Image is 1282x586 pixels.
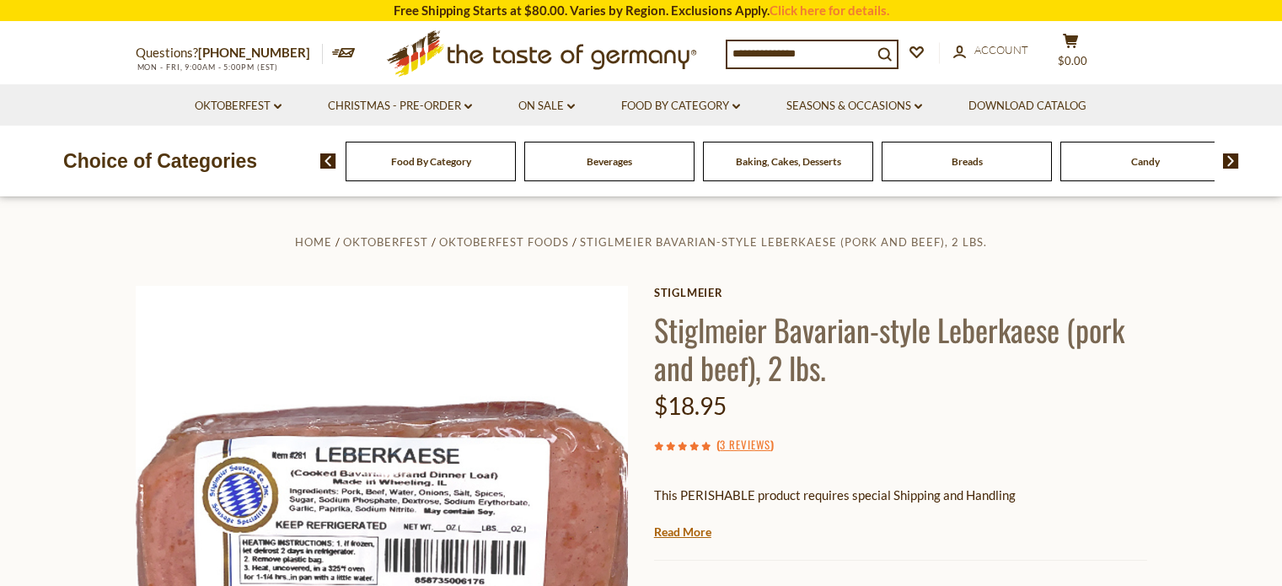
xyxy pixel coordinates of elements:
[786,97,922,116] a: Seasons & Occasions
[952,155,983,168] a: Breads
[716,436,774,453] span: ( )
[198,45,310,60] a: [PHONE_NUMBER]
[1058,54,1087,67] span: $0.00
[670,519,1147,540] li: We will ship this product in heat-protective packaging and ice.
[295,235,332,249] a: Home
[968,97,1086,116] a: Download Catalog
[136,62,279,72] span: MON - FRI, 9:00AM - 5:00PM (EST)
[770,3,889,18] a: Click here for details.
[654,310,1147,386] h1: Stiglmeier Bavarian-style Leberkaese (pork and beef), 2 lbs.
[974,43,1028,56] span: Account
[328,97,472,116] a: Christmas - PRE-ORDER
[1046,33,1097,75] button: $0.00
[391,155,471,168] a: Food By Category
[621,97,740,116] a: Food By Category
[736,155,841,168] a: Baking, Cakes, Desserts
[654,524,711,540] a: Read More
[439,235,569,249] a: Oktoberfest Foods
[654,391,727,420] span: $18.95
[195,97,282,116] a: Oktoberfest
[654,485,1147,506] p: This PERISHABLE product requires special Shipping and Handling
[580,235,987,249] a: Stiglmeier Bavarian-style Leberkaese (pork and beef), 2 lbs.
[1131,155,1160,168] a: Candy
[320,153,336,169] img: previous arrow
[343,235,428,249] a: Oktoberfest
[136,42,323,64] p: Questions?
[587,155,632,168] a: Beverages
[654,286,1147,299] a: Stiglmeier
[1223,153,1239,169] img: next arrow
[720,436,770,454] a: 3 Reviews
[518,97,575,116] a: On Sale
[953,41,1028,60] a: Account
